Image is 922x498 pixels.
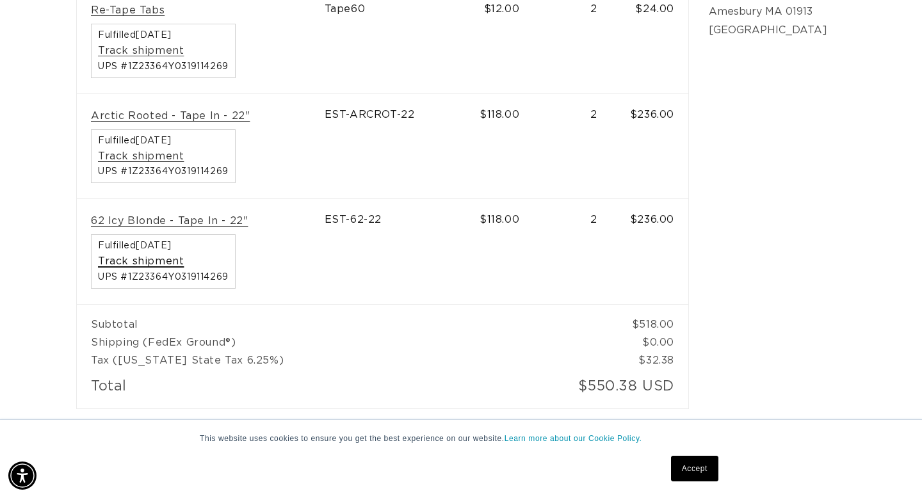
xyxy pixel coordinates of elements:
[480,214,519,225] span: $118.00
[480,109,519,120] span: $118.00
[98,150,184,163] a: Track shipment
[98,44,184,58] a: Track shipment
[611,199,688,304] td: $236.00
[200,433,722,444] p: This website uses cookies to ensure you get the best experience on our website.
[505,434,642,443] a: Learn more about our Cookie Policy.
[77,369,533,408] td: Total
[98,241,229,250] span: Fulfilled
[91,4,165,17] a: Re-Tape Tabs
[77,333,611,351] td: Shipping (FedEx Ground®)
[325,199,462,304] td: EST-62-22
[533,93,611,199] td: 2
[325,93,462,199] td: EST-ARCROT-22
[136,136,172,145] time: [DATE]
[858,437,922,498] iframe: Chat Widget
[77,351,611,369] td: Tax ([US_STATE] State Tax 6.25%)
[611,333,688,351] td: $0.00
[98,31,229,40] span: Fulfilled
[136,31,172,40] time: [DATE]
[98,255,184,268] a: Track shipment
[77,304,611,333] td: Subtotal
[98,167,229,176] span: UPS #1Z23364Y0319114269
[91,109,250,123] a: Arctic Rooted - Tape In - 22"
[91,214,248,228] a: 62 Icy Blonde - Tape In - 22"
[8,462,36,490] div: Accessibility Menu
[484,4,520,14] span: $12.00
[611,93,688,199] td: $236.00
[611,351,688,369] td: $32.38
[671,456,718,481] a: Accept
[136,241,172,250] time: [DATE]
[533,369,688,408] td: $550.38 USD
[533,199,611,304] td: 2
[98,62,229,71] span: UPS #1Z23364Y0319114269
[611,304,688,333] td: $518.00
[98,136,229,145] span: Fulfilled
[98,273,229,282] span: UPS #1Z23364Y0319114269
